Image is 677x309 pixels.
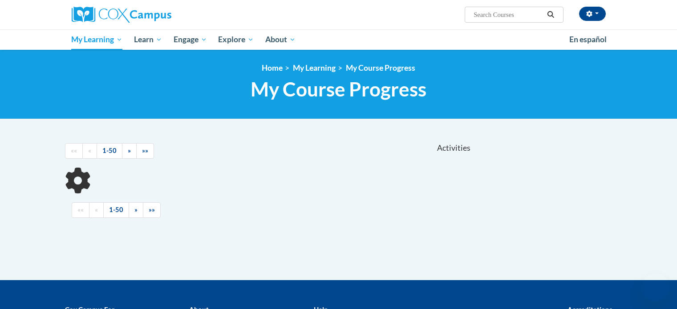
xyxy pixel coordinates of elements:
a: Cox Campus [72,7,241,23]
span: « [95,206,98,213]
a: Learn [128,29,168,50]
a: Next [129,202,143,218]
span: »» [149,206,155,213]
a: Home [262,63,283,72]
a: My Learning [66,29,129,50]
a: Previous [89,202,104,218]
span: En español [569,35,607,44]
button: Account Settings [579,7,606,21]
span: » [128,147,131,154]
input: Search Courses [473,9,544,20]
button: Search [544,9,557,20]
a: 1-50 [97,143,122,159]
a: About [259,29,301,50]
a: End [143,202,161,218]
span: «« [71,147,77,154]
div: Main menu [58,29,619,50]
span: »» [142,147,148,154]
a: Engage [168,29,213,50]
a: Previous [82,143,97,159]
span: Learn [134,34,162,45]
a: Begining [72,202,89,218]
span: « [88,147,91,154]
iframe: Button to launch messaging window [641,273,670,302]
a: Explore [212,29,259,50]
span: Engage [174,34,207,45]
span: About [265,34,296,45]
span: Activities [437,143,470,153]
span: » [134,206,138,213]
span: Explore [218,34,254,45]
span: My Learning [71,34,122,45]
a: My Learning [293,63,336,72]
span: My Course Progress [251,77,426,101]
a: Begining [65,143,83,159]
img: Cox Campus [72,7,171,23]
a: 1-50 [103,202,129,218]
a: End [136,143,154,159]
a: My Course Progress [346,63,415,72]
a: Next [122,143,137,159]
span: «« [77,206,84,213]
a: En español [563,30,612,49]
